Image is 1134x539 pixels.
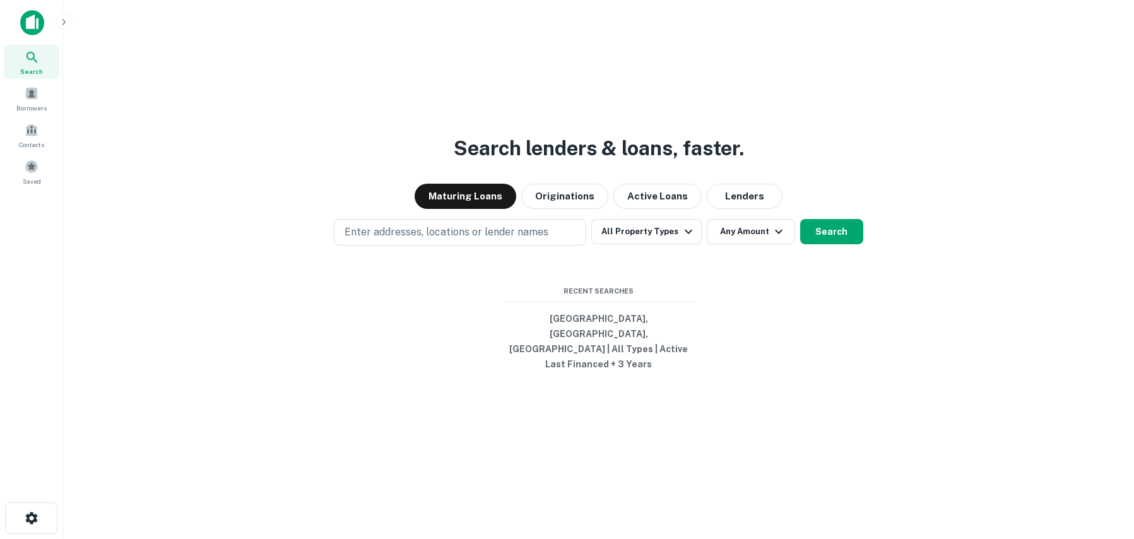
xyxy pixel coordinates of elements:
[415,184,516,209] button: Maturing Loans
[345,225,548,240] p: Enter addresses, locations or lender names
[613,184,702,209] button: Active Loans
[504,286,694,297] span: Recent Searches
[20,66,43,76] span: Search
[521,184,608,209] button: Originations
[334,219,586,246] button: Enter addresses, locations or lender names
[707,184,783,209] button: Lenders
[800,219,863,244] button: Search
[16,103,47,113] span: Borrowers
[4,118,59,152] a: Contacts
[504,307,694,376] button: [GEOGRAPHIC_DATA], [GEOGRAPHIC_DATA], [GEOGRAPHIC_DATA] | All Types | Active Last Financed + 3 Years
[23,176,41,186] span: Saved
[4,45,59,79] a: Search
[707,219,795,244] button: Any Amount
[454,133,744,163] h3: Search lenders & loans, faster.
[19,139,44,150] span: Contacts
[20,10,44,35] img: capitalize-icon.png
[591,219,701,244] button: All Property Types
[4,155,59,189] a: Saved
[4,81,59,115] a: Borrowers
